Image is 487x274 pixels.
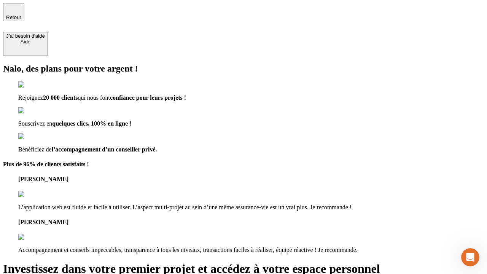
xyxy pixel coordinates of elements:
span: confiance pour leurs projets ! [110,94,186,101]
span: quelques clics, 100% en ligne ! [52,120,131,127]
img: reviews stars [18,234,56,241]
h4: Plus de 96% de clients satisfaits ! [3,161,484,168]
iframe: Intercom live chat [461,248,479,266]
span: Souscrivez en [18,120,52,127]
img: reviews stars [18,191,56,198]
div: Aide [6,39,45,45]
img: checkmark [18,133,51,140]
span: Bénéficiez de [18,146,52,153]
div: J’ai besoin d'aide [6,33,45,39]
h2: Nalo, des plans pour votre argent ! [3,64,484,74]
span: Retour [6,14,21,20]
img: checkmark [18,107,51,114]
h4: [PERSON_NAME] [18,219,484,226]
h4: [PERSON_NAME] [18,176,484,183]
span: 20 000 clients [43,94,78,101]
span: l’accompagnement d’un conseiller privé. [52,146,157,153]
button: Retour [3,3,24,21]
span: qui nous font [78,94,110,101]
button: J’ai besoin d'aideAide [3,32,48,56]
p: Accompagnement et conseils impeccables, transparence à tous les niveaux, transactions faciles à r... [18,247,484,253]
p: L’application web est fluide et facile à utiliser. L’aspect multi-projet au sein d’une même assur... [18,204,484,211]
span: Rejoignez [18,94,43,101]
img: checkmark [18,81,51,88]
